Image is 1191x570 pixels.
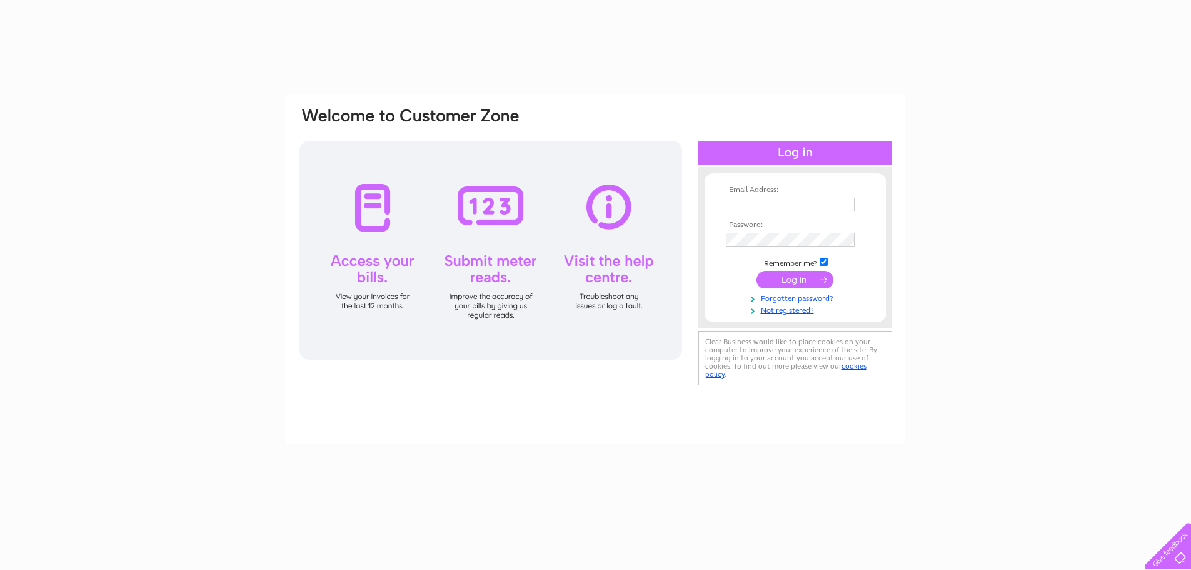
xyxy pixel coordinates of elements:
a: Not registered? [726,303,868,315]
th: Email Address: [723,186,868,195]
a: cookies policy [705,362,867,379]
th: Password: [723,221,868,230]
td: Remember me? [723,256,868,268]
div: Clear Business would like to place cookies on your computer to improve your experience of the sit... [698,331,892,385]
a: Forgotten password? [726,292,868,303]
input: Submit [756,271,833,288]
